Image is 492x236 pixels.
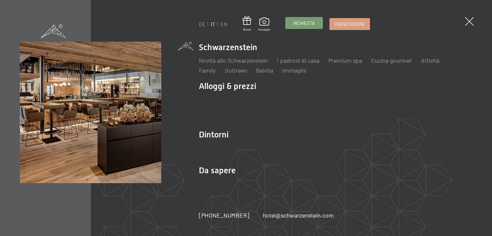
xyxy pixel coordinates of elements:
span: Prenotazione [334,21,365,27]
a: Novità allo Schwarzenstein [199,57,268,64]
span: Buoni [243,28,251,32]
a: Family [199,67,216,74]
a: GoGreen [225,67,247,74]
span: Richiesta [293,20,315,26]
a: Belvita [256,67,273,74]
a: I padroni di casa [277,57,319,64]
a: EN [220,21,228,27]
a: Richiesta [286,17,323,29]
a: Prenotazione [330,18,370,30]
span: Immagini [258,28,270,32]
a: Immagini [258,17,270,32]
a: Buoni [243,16,251,32]
a: Immagini [282,67,306,74]
a: DE [199,21,206,27]
a: Attività [421,57,439,64]
a: [PHONE_NUMBER] [199,211,249,220]
a: IT [211,21,215,27]
a: Cucina gourmet [371,57,412,64]
a: Premium spa [328,57,362,64]
span: [PHONE_NUMBER] [199,211,249,219]
a: hotel@schwarzenstein.com [263,211,334,220]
